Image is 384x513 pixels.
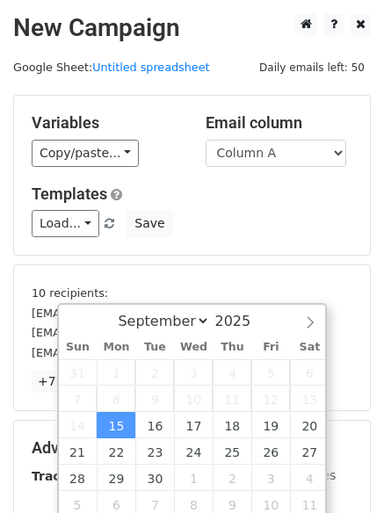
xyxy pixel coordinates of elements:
span: September 5, 2025 [251,359,290,386]
span: Tue [135,342,174,353]
small: [EMAIL_ADDRESS][DOMAIN_NAME] [32,346,228,359]
span: September 20, 2025 [290,412,329,438]
strong: Tracking [32,469,91,483]
span: Mon [97,342,135,353]
span: September 21, 2025 [59,438,98,465]
span: October 2, 2025 [213,465,251,491]
span: October 3, 2025 [251,465,290,491]
span: September 27, 2025 [290,438,329,465]
a: Untitled spreadsheet [92,61,209,74]
span: September 4, 2025 [213,359,251,386]
a: Templates [32,184,107,203]
small: [EMAIL_ADDRESS][DOMAIN_NAME] [32,307,228,320]
span: September 13, 2025 [290,386,329,412]
span: Sat [290,342,329,353]
span: September 19, 2025 [251,412,290,438]
span: October 1, 2025 [174,465,213,491]
a: Load... [32,210,99,237]
span: September 12, 2025 [251,386,290,412]
span: September 10, 2025 [174,386,213,412]
span: Wed [174,342,213,353]
span: Daily emails left: 50 [253,58,371,77]
small: 10 recipients: [32,286,108,300]
small: Google Sheet: [13,61,210,74]
span: Fri [251,342,290,353]
span: September 16, 2025 [135,412,174,438]
h5: Advanced [32,438,352,458]
span: September 25, 2025 [213,438,251,465]
span: October 4, 2025 [290,465,329,491]
span: September 24, 2025 [174,438,213,465]
span: September 26, 2025 [251,438,290,465]
span: September 1, 2025 [97,359,135,386]
h2: New Campaign [13,13,371,43]
span: September 18, 2025 [213,412,251,438]
input: Year [210,313,273,329]
span: September 30, 2025 [135,465,174,491]
span: September 7, 2025 [59,386,98,412]
span: August 31, 2025 [59,359,98,386]
span: Sun [59,342,98,353]
button: Save [127,210,172,237]
h5: Variables [32,113,179,133]
span: September 15, 2025 [97,412,135,438]
span: Thu [213,342,251,353]
a: +7 more [32,371,98,393]
a: Daily emails left: 50 [253,61,371,74]
span: September 3, 2025 [174,359,213,386]
span: September 9, 2025 [135,386,174,412]
iframe: Chat Widget [296,429,384,513]
a: Copy/paste... [32,140,139,167]
h5: Email column [206,113,353,133]
span: September 8, 2025 [97,386,135,412]
small: [EMAIL_ADDRESS][DOMAIN_NAME] [32,326,228,339]
span: September 22, 2025 [97,438,135,465]
span: September 28, 2025 [59,465,98,491]
span: September 2, 2025 [135,359,174,386]
span: September 11, 2025 [213,386,251,412]
span: September 14, 2025 [59,412,98,438]
span: September 29, 2025 [97,465,135,491]
span: September 6, 2025 [290,359,329,386]
span: September 23, 2025 [135,438,174,465]
span: September 17, 2025 [174,412,213,438]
